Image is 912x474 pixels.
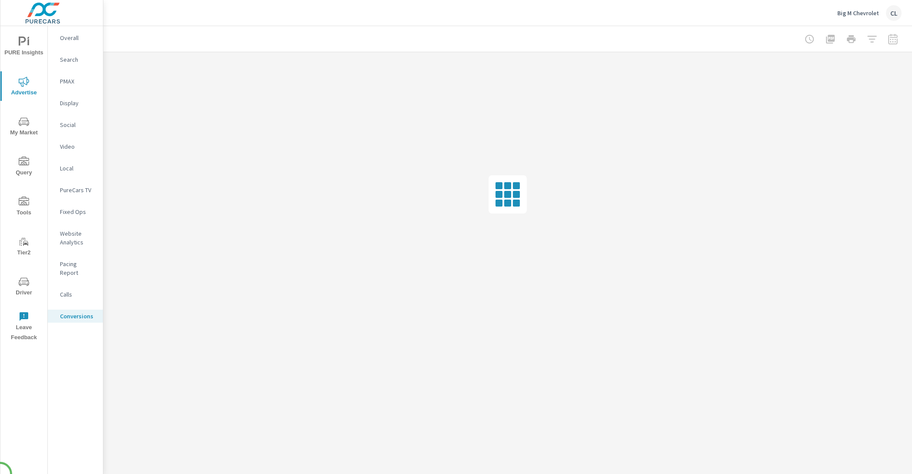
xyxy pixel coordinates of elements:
p: Pacing Report [60,260,96,277]
div: Pacing Report [48,257,103,279]
p: Fixed Ops [60,207,96,216]
div: Local [48,162,103,175]
p: Display [60,99,96,107]
div: Social [48,118,103,131]
span: Leave Feedback [3,311,45,343]
p: Website Analytics [60,229,96,247]
span: My Market [3,117,45,138]
div: nav menu [0,26,47,346]
span: Tier2 [3,237,45,258]
div: PMAX [48,75,103,88]
p: Video [60,142,96,151]
div: Fixed Ops [48,205,103,218]
p: Search [60,55,96,64]
div: Video [48,140,103,153]
div: Conversions [48,310,103,323]
span: PURE Insights [3,37,45,58]
p: PureCars TV [60,186,96,194]
div: Calls [48,288,103,301]
div: Overall [48,31,103,44]
p: Local [60,164,96,173]
p: Calls [60,290,96,299]
div: Website Analytics [48,227,103,249]
span: Query [3,157,45,178]
span: Tools [3,197,45,218]
p: Overall [60,33,96,42]
span: Driver [3,277,45,298]
span: Advertise [3,77,45,98]
p: Social [60,120,96,129]
p: Conversions [60,312,96,320]
div: Search [48,53,103,66]
div: PureCars TV [48,184,103,197]
div: CL [886,5,902,21]
p: Big M Chevrolet [837,9,879,17]
div: Display [48,97,103,110]
p: PMAX [60,77,96,86]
